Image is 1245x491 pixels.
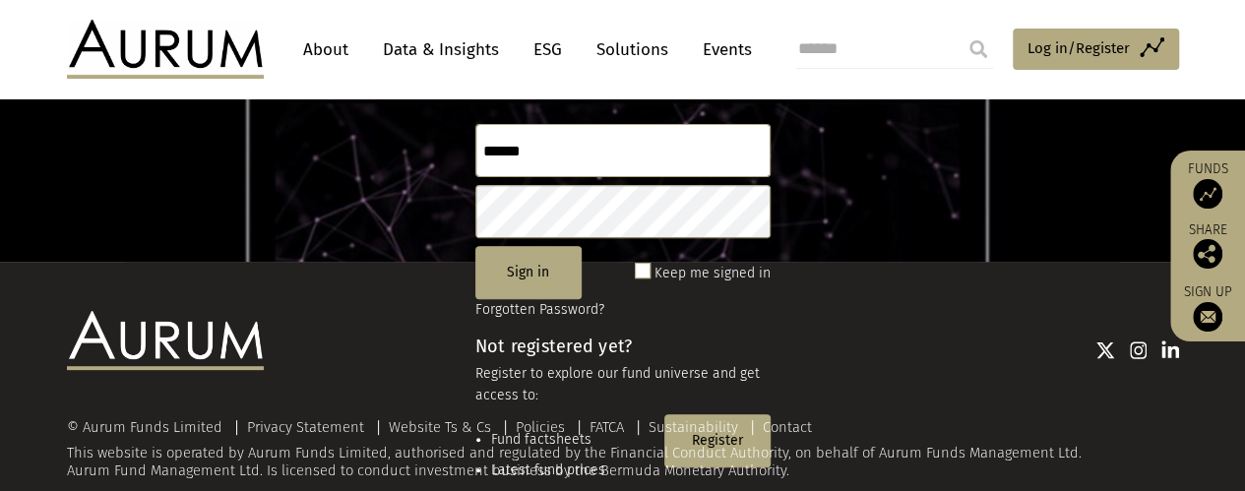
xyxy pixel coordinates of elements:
a: About [293,31,358,68]
img: Instagram icon [1130,340,1148,360]
input: Submit [959,30,998,69]
div: © Aurum Funds Limited [67,420,232,435]
a: Data & Insights [373,31,509,68]
img: Linkedin icon [1161,340,1179,360]
a: Forgotten Password? [475,301,604,318]
a: Website Ts & Cs [389,418,491,436]
a: Policies [516,418,565,436]
a: Sustainability [649,418,738,436]
a: Log in/Register [1013,29,1179,70]
a: Solutions [587,31,678,68]
a: Funds [1180,160,1235,209]
img: Aurum [67,20,264,79]
div: This website is operated by Aurum Funds Limited, authorised and regulated by the Financial Conduc... [67,419,1179,479]
a: Events [693,31,752,68]
span: Log in/Register [1027,36,1130,60]
a: ESG [524,31,572,68]
img: Twitter icon [1095,340,1115,360]
img: Sign up to our newsletter [1193,302,1222,332]
div: Share [1180,223,1235,269]
a: FATCA [590,418,624,436]
a: Contact [763,418,812,436]
a: Privacy Statement [247,418,364,436]
label: Keep me signed in [654,262,771,285]
a: Sign up [1180,283,1235,332]
button: Sign in [475,246,582,299]
img: Access Funds [1193,179,1222,209]
img: Share this post [1193,239,1222,269]
img: Aurum Logo [67,311,264,370]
